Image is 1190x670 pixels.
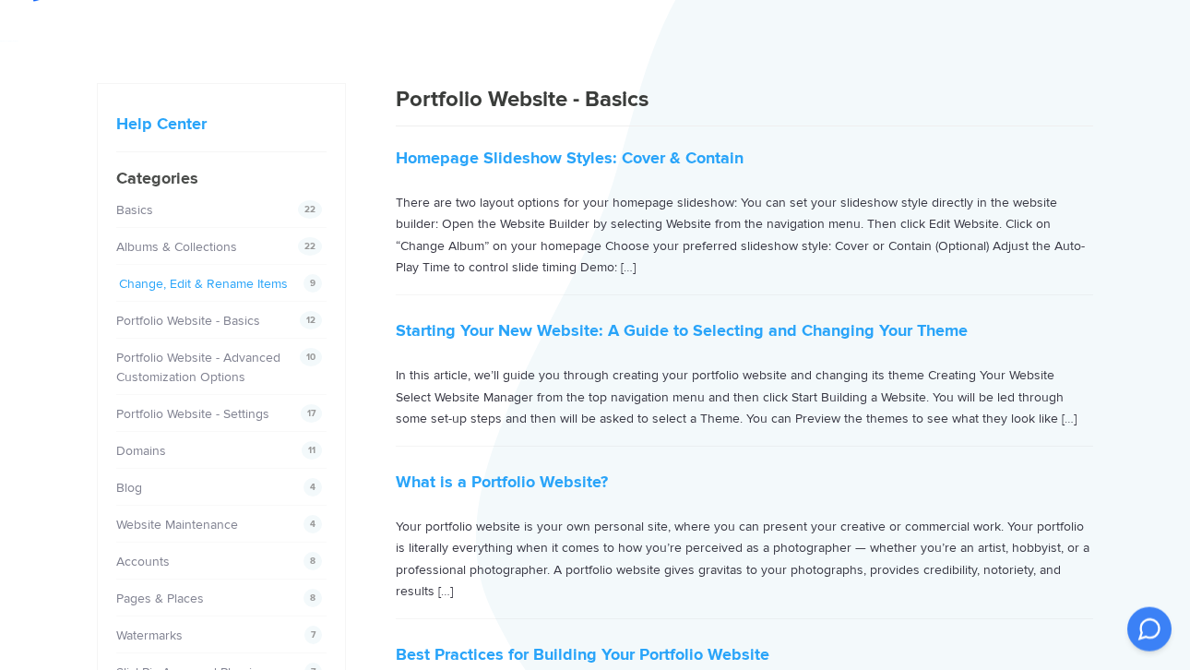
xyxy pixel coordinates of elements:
a: Watermarks [116,628,183,643]
a: Starting Your New Website: A Guide to Selecting and Changing Your Theme [396,320,968,341]
a: What is a Portfolio Website? [396,472,608,492]
a: Portfolio Website - Advanced Customization Options [116,350,280,385]
a: Portfolio Website - Settings [116,406,269,422]
span: 7 [304,626,322,644]
a: Best Practices for Building Your Portfolio Website [396,644,769,664]
a: Pages & Places [116,591,204,606]
span: 8 [303,552,322,570]
span: Portfolio Website - Basics [396,86,649,113]
a: Change, Edit & Rename Items [119,276,288,292]
a: Accounts [116,554,170,569]
span: 4 [303,515,322,533]
span: 22 [298,200,322,219]
span: 9 [303,274,322,293]
span: 8 [303,589,322,607]
span: 12 [300,311,322,329]
p: Your portfolio website is your own personal site, where you can present your creative or commerci... [396,516,1093,602]
span: 22 [298,237,322,256]
span: 17 [301,404,322,423]
a: Basics [116,202,153,218]
a: Portfolio Website - Basics [116,313,260,329]
span: 11 [302,441,322,460]
a: Domains [116,443,166,459]
span: 10 [300,348,322,366]
h4: Categories [116,166,327,191]
a: Albums & Collections [116,239,237,255]
a: Website Maintenance [116,517,238,532]
span: 4 [303,478,322,497]
p: In this article, we’ll guide you through creating your portfolio website and changing its theme C... [396,365,1093,429]
a: Homepage Slideshow Styles: Cover & Contain [396,148,744,168]
a: Help Center [116,114,207,134]
a: Blog [116,480,142,496]
p: There are two layout options for your homepage slideshow: You can set your slideshow style direct... [396,192,1093,278]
